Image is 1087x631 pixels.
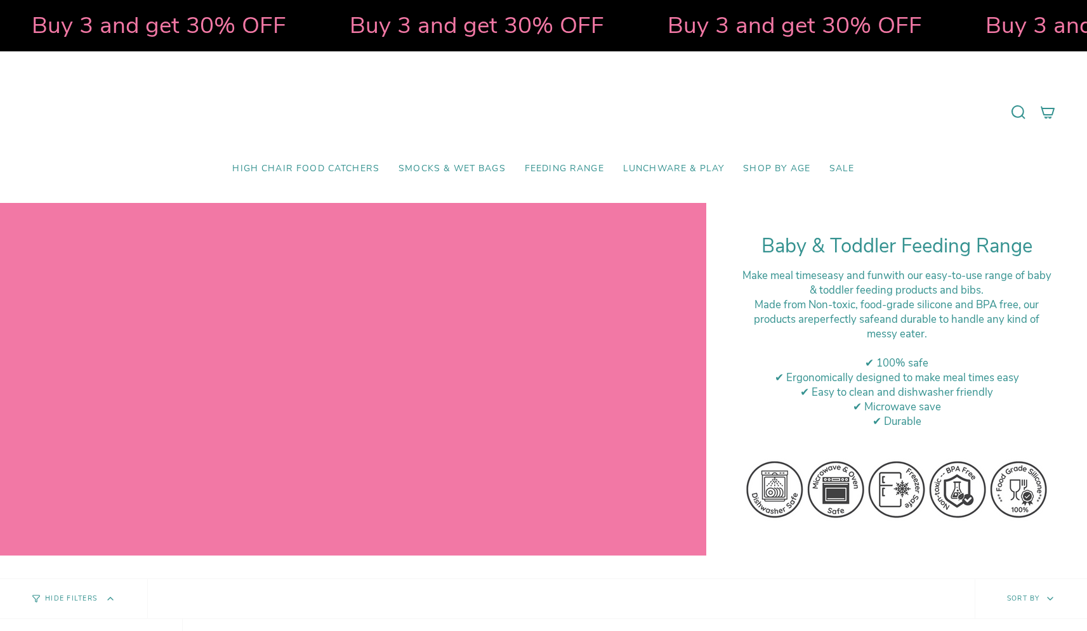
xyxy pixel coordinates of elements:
[45,595,97,602] span: Hide Filters
[734,154,820,184] a: Shop by Age
[32,10,286,41] strong: Buy 3 and get 30% OFF
[814,312,879,327] strong: perfectly safe
[389,154,515,184] a: Smocks & Wet Bags
[623,164,724,174] span: Lunchware & Play
[738,385,1055,400] div: ✔ Easy to clean and dishwasher friendly
[515,154,614,184] a: Feeding Range
[350,10,604,41] strong: Buy 3 and get 30% OFF
[743,164,810,174] span: Shop by Age
[820,154,864,184] a: SALE
[975,579,1087,618] button: Sort by
[738,268,1055,297] div: Make meal times with our easy-to-use range of baby & toddler feeding products and bibs.
[738,414,1055,429] div: ✔ Durable
[754,297,1039,341] span: ade from Non-toxic, food-grade silicone and BPA free, our products are and durable to handle any ...
[668,10,922,41] strong: Buy 3 and get 30% OFF
[822,268,883,283] strong: easy and fun
[434,70,653,154] a: Mumma’s Little Helpers
[853,400,941,414] span: ✔ Microwave save
[738,235,1055,258] h1: Baby & Toddler Feeding Range
[614,154,734,184] a: Lunchware & Play
[829,164,855,174] span: SALE
[223,154,389,184] a: High Chair Food Catchers
[232,164,379,174] span: High Chair Food Catchers
[1007,594,1040,603] span: Sort by
[525,164,604,174] span: Feeding Range
[738,370,1055,385] div: ✔ Ergonomically designed to make meal times easy
[399,164,506,174] span: Smocks & Wet Bags
[738,297,1055,341] div: M
[738,356,1055,370] div: ✔ 100% safe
